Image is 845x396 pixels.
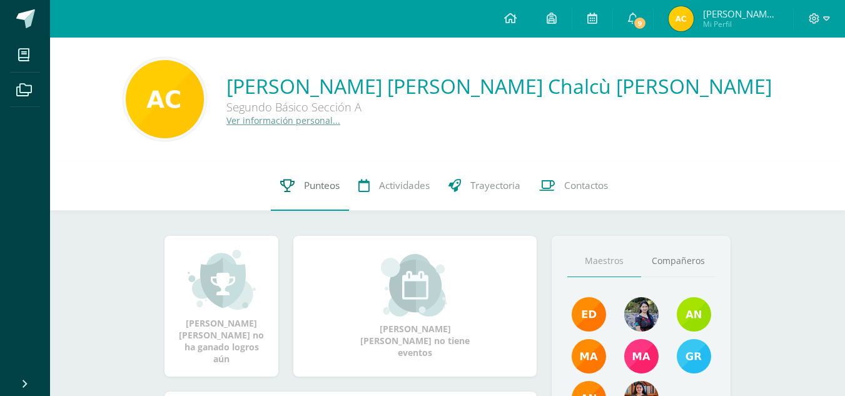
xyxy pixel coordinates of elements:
span: Trayectoria [470,179,520,192]
img: b7ce7144501556953be3fc0a459761b8.png [677,339,711,373]
a: [PERSON_NAME] [PERSON_NAME] Chalcù [PERSON_NAME] [226,73,772,99]
img: 1694e63d267761c09aaa109f865c9d1c.png [669,6,694,31]
div: [PERSON_NAME] [PERSON_NAME] no ha ganado logros aún [177,248,266,365]
img: event_small.png [381,254,449,317]
a: Actividades [349,161,439,211]
div: Segundo Básico Sección A [226,99,602,114]
img: 7766054b1332a6085c7723d22614d631.png [624,339,659,373]
a: Trayectoria [439,161,530,211]
span: Actividades [379,179,430,192]
a: Punteos [271,161,349,211]
img: e6b27947fbea61806f2b198ab17e5dde.png [677,297,711,332]
span: [PERSON_NAME] [PERSON_NAME] [703,8,778,20]
span: 9 [633,16,647,30]
a: Maestros [567,245,641,277]
div: [PERSON_NAME] [PERSON_NAME] no tiene eventos [353,254,478,358]
a: Contactos [530,161,617,211]
img: 9b17679b4520195df407efdfd7b84603.png [624,297,659,332]
span: Mi Perfil [703,19,778,29]
img: 66177e374f946ce9ad593c5a7a2a0ed6.png [126,60,204,138]
span: Punteos [304,179,340,192]
img: achievement_small.png [188,248,256,311]
a: Compañeros [641,245,715,277]
img: 560278503d4ca08c21e9c7cd40ba0529.png [572,339,606,373]
span: Contactos [564,179,608,192]
a: Ver información personal... [226,114,340,126]
img: f40e456500941b1b33f0807dd74ea5cf.png [572,297,606,332]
